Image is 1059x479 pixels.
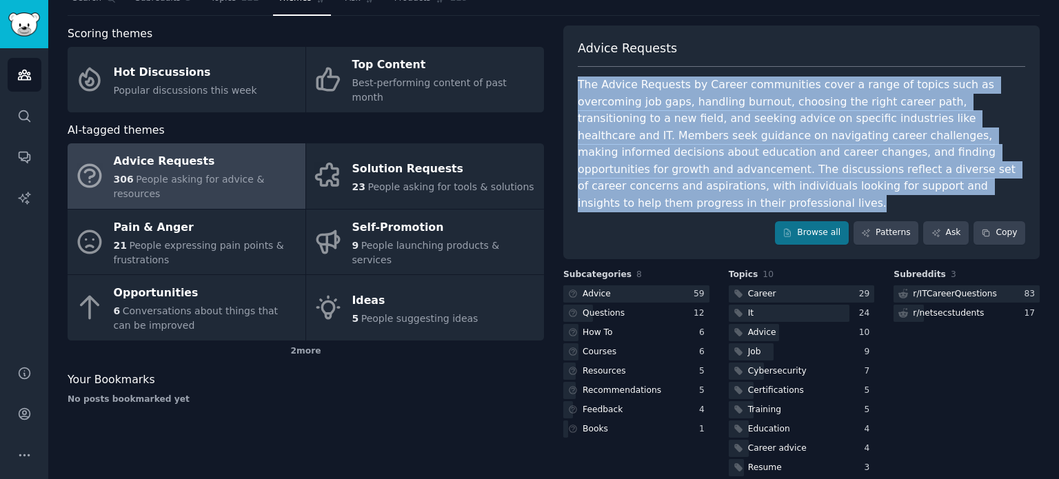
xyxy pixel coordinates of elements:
a: Resources5 [563,363,709,380]
a: Top ContentBest-performing content of past month [306,47,544,112]
div: Books [583,423,608,436]
div: Hot Discussions [114,61,257,83]
span: 9 [352,240,359,251]
div: Training [748,404,781,416]
span: People launching products & services [352,240,500,265]
div: 12 [694,307,709,320]
div: Advice Requests [114,151,299,173]
div: 6 [699,327,709,339]
div: 24 [859,307,875,320]
span: 3 [951,269,956,279]
a: Books1 [563,420,709,438]
a: Advice Requests306People asking for advice & resources [68,143,305,209]
div: 4 [699,404,709,416]
span: 306 [114,174,134,185]
div: 6 [699,346,709,358]
span: Subcategories [563,269,632,281]
div: Education [748,423,790,436]
div: 5 [699,385,709,397]
a: Opportunities6Conversations about things that can be improved [68,275,305,340]
div: Recommendations [583,385,661,397]
a: Self-Promotion9People launching products & services [306,210,544,275]
a: Ideas5People suggesting ideas [306,275,544,340]
a: Job9 [729,343,875,360]
div: Self-Promotion [352,216,537,238]
div: Courses [583,346,616,358]
span: Topics [729,269,758,281]
a: Resume3 [729,459,875,476]
div: 5 [699,365,709,378]
div: 5 [865,385,875,397]
a: Questions12 [563,305,709,322]
a: Training5 [729,401,875,418]
div: 29 [859,288,875,300]
div: 7 [865,365,875,378]
a: Education4 [729,420,875,438]
div: Solution Requests [352,158,534,180]
span: Advice Requests [578,40,677,57]
div: Certifications [748,385,804,397]
a: Solution Requests23People asking for tools & solutions [306,143,544,209]
div: 4 [865,423,875,436]
a: Pain & Anger21People expressing pain points & frustrations [68,210,305,275]
span: 8 [636,269,642,279]
div: r/ netsecstudents [913,307,984,320]
a: Advice10 [729,324,875,341]
a: Courses6 [563,343,709,360]
a: It24 [729,305,875,322]
a: Cybersecurity7 [729,363,875,380]
div: Ideas [352,289,478,312]
span: 21 [114,240,127,251]
a: Hot DiscussionsPopular discussions this week [68,47,305,112]
span: Subreddits [894,269,946,281]
div: 3 [865,462,875,474]
div: The Advice Requests by Career communities cover a range of topics such as overcoming job gaps, ha... [578,77,1025,212]
div: How To [583,327,613,339]
span: Your Bookmarks [68,371,155,389]
img: GummySearch logo [8,12,40,37]
div: Cybersecurity [748,365,807,378]
span: Popular discussions this week [114,85,257,96]
div: Pain & Anger [114,216,299,238]
div: Resources [583,365,626,378]
span: People suggesting ideas [361,313,478,324]
div: Resume [748,462,782,474]
div: Career advice [748,442,807,455]
div: Advice [748,327,776,339]
div: Career [748,288,776,300]
a: Career29 [729,285,875,303]
div: 9 [865,346,875,358]
span: 5 [352,313,359,324]
span: 6 [114,305,121,316]
div: Top Content [352,54,537,77]
span: People asking for advice & resources [114,174,265,199]
span: 23 [352,181,365,192]
span: Best-performing content of past month [352,77,507,103]
div: 59 [694,288,709,300]
div: 1 [699,423,709,436]
div: Opportunities [114,283,299,305]
a: Career advice4 [729,440,875,457]
span: AI-tagged themes [68,122,165,139]
div: 10 [859,327,875,339]
div: 2 more [68,340,544,363]
span: Conversations about things that can be improved [114,305,279,331]
button: Copy [974,221,1025,245]
span: People asking for tools & solutions [367,181,534,192]
div: No posts bookmarked yet [68,394,544,406]
a: Advice59 [563,285,709,303]
div: Feedback [583,404,623,416]
a: r/netsecstudents17 [894,305,1040,322]
div: Job [748,346,761,358]
a: Ask [923,221,969,245]
div: 4 [865,442,875,455]
div: r/ ITCareerQuestions [913,288,997,300]
div: 5 [865,404,875,416]
div: It [748,307,754,320]
span: Scoring themes [68,26,152,43]
span: 10 [763,269,774,279]
a: Recommendations5 [563,382,709,399]
a: Feedback4 [563,401,709,418]
a: How To6 [563,324,709,341]
a: Certifications5 [729,382,875,399]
